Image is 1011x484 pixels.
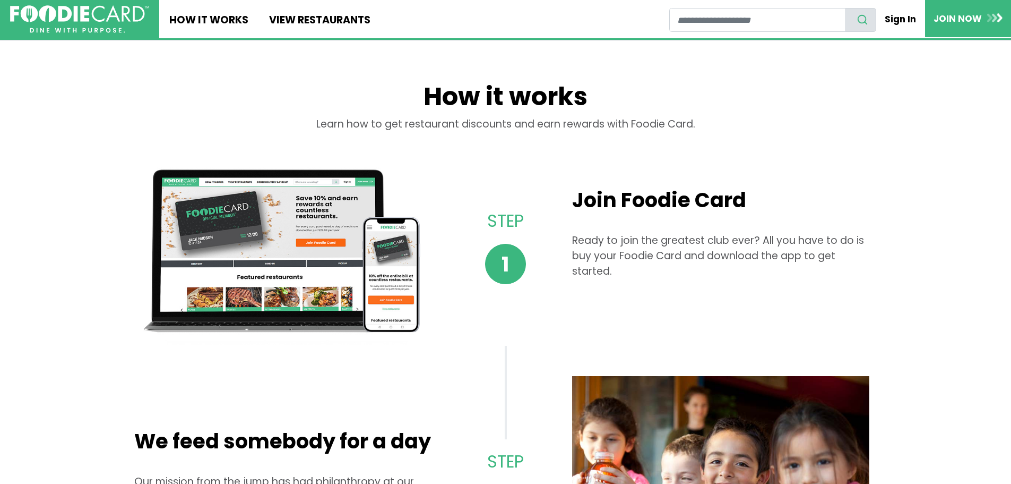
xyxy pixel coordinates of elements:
a: Sign In [876,7,925,31]
h1: How it works [134,81,877,117]
div: Learn how to get restaurant discounts and earn rewards with Foodie Card. [134,117,877,148]
p: Step [465,449,546,474]
button: search [845,8,876,32]
img: FoodieCard; Eat, Drink, Save, Donate [10,5,149,33]
h2: Join Foodie Card [572,188,869,213]
h2: We feed somebody for a day [134,429,431,454]
p: Step [465,209,546,234]
p: Ready to join the greatest club ever? All you have to do is buy your Foodie Card and download the... [572,233,869,279]
input: restaurant search [669,8,846,32]
span: 1 [485,244,526,285]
